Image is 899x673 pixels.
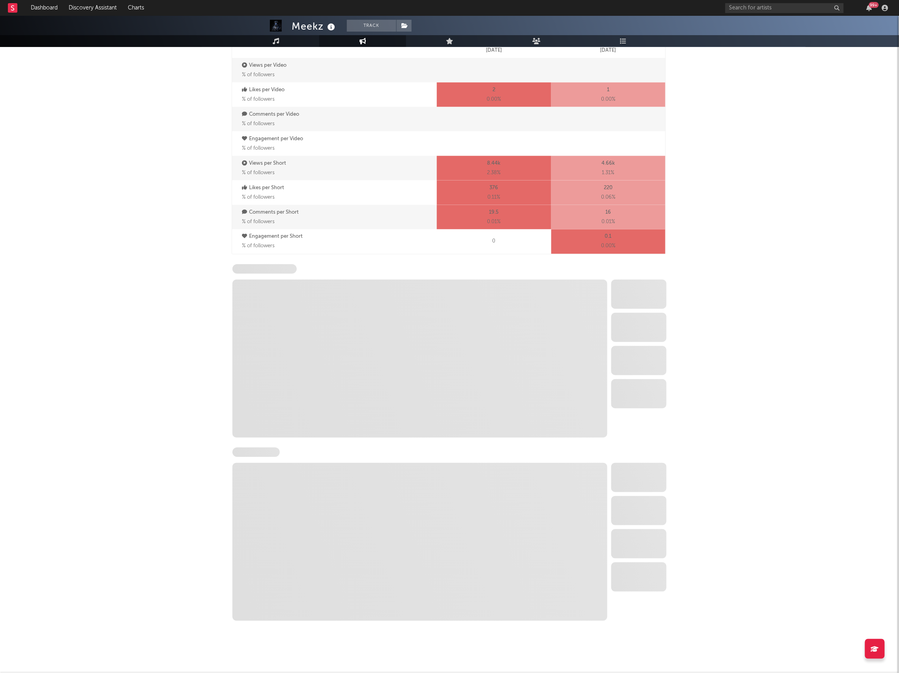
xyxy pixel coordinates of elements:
p: [DATE] [486,46,502,55]
p: Likes per Video [242,85,435,95]
span: % of followers [242,219,275,224]
p: Engagement per Short [242,232,435,242]
button: 99+ [867,5,872,11]
button: Track [347,20,396,32]
p: Views per Short [242,159,435,168]
span: YouTube Subscribers [232,264,297,274]
span: 1.31 % [602,168,614,178]
p: 376 [490,183,498,193]
span: 0.06 % [601,193,615,202]
span: % of followers [242,146,275,151]
span: 0.00 % [487,95,501,104]
p: 8.44k [487,159,501,168]
div: 99 + [869,2,879,8]
span: 0.00 % [601,95,615,104]
span: 0.00 % [601,242,615,251]
p: 2 [493,85,495,95]
span: YouTube Views [232,447,280,457]
p: [DATE] [600,46,616,55]
span: % of followers [242,195,275,200]
span: % of followers [242,97,275,102]
p: Views per Video [242,61,435,70]
p: 19.5 [489,208,499,217]
p: Comments per Short [242,208,435,217]
p: 1 [607,85,609,95]
p: Likes per Short [242,183,435,193]
span: 0.01 % [487,217,501,227]
p: 16 [605,208,611,217]
input: Search for artists [725,3,844,13]
span: 2.38 % [487,168,501,178]
div: 0 [437,229,551,254]
span: % of followers [242,72,275,77]
p: 0.1 [605,232,612,242]
span: % of followers [242,244,275,249]
p: Engagement per Video [242,134,435,144]
span: 0.11 % [488,193,500,202]
span: % of followers [242,121,275,126]
p: 220 [604,183,612,193]
p: 4.66k [601,159,615,168]
span: % of followers [242,170,275,175]
p: Comments per Video [242,110,435,119]
span: 0.01 % [601,217,615,227]
div: Meekz [292,20,337,33]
